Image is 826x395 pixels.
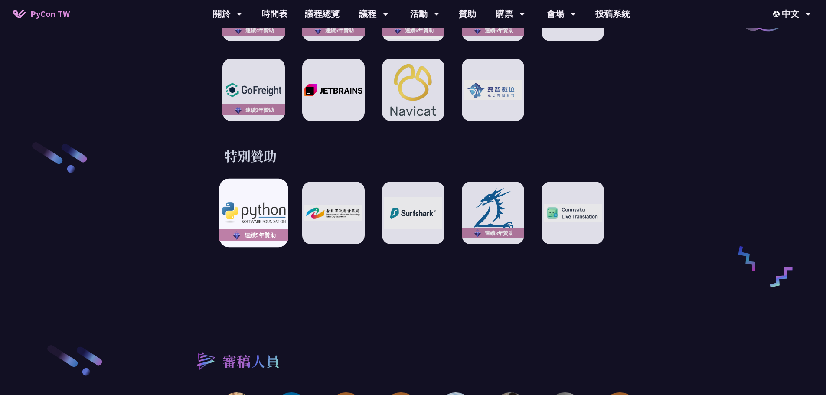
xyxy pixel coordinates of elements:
img: sponsor-logo-diamond [233,25,243,36]
span: PyCon TW [30,7,70,20]
img: sponsor-logo-diamond [393,25,403,36]
h2: 審稿人員 [222,350,281,371]
img: sponsor-logo-diamond [473,25,483,36]
img: JetBrains [304,84,362,96]
img: sponsor-logo-diamond [231,229,242,241]
div: 連續6年贊助 [382,25,444,36]
div: 連續5年贊助 [302,25,365,36]
img: heading-bullet [188,344,222,377]
img: Surfshark [384,197,442,229]
img: 深智數位 [464,80,522,100]
img: 天瓏資訊圖書 [464,186,522,240]
img: Department of Information Technology, Taipei City Government [304,205,362,221]
img: sponsor-logo-diamond [473,228,483,238]
img: sponsor-logo-diamond [233,105,243,115]
h3: 特別贊助 [225,147,602,164]
img: Navicat [384,59,442,121]
div: 連續3年贊助 [222,104,285,115]
img: GoFreight [225,80,283,101]
div: 連續6年贊助 [462,25,524,36]
img: Locale Icon [773,11,782,17]
a: PyCon TW [4,3,78,25]
img: sponsor-logo-diamond [313,25,323,36]
div: 連續5年贊助 [219,229,287,242]
div: 連續8年贊助 [462,228,524,238]
img: Connyaku [544,204,602,222]
div: 連續4年贊助 [222,25,285,36]
img: Home icon of PyCon TW 2025 [13,10,26,18]
img: Python Software Foundation [222,202,285,223]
